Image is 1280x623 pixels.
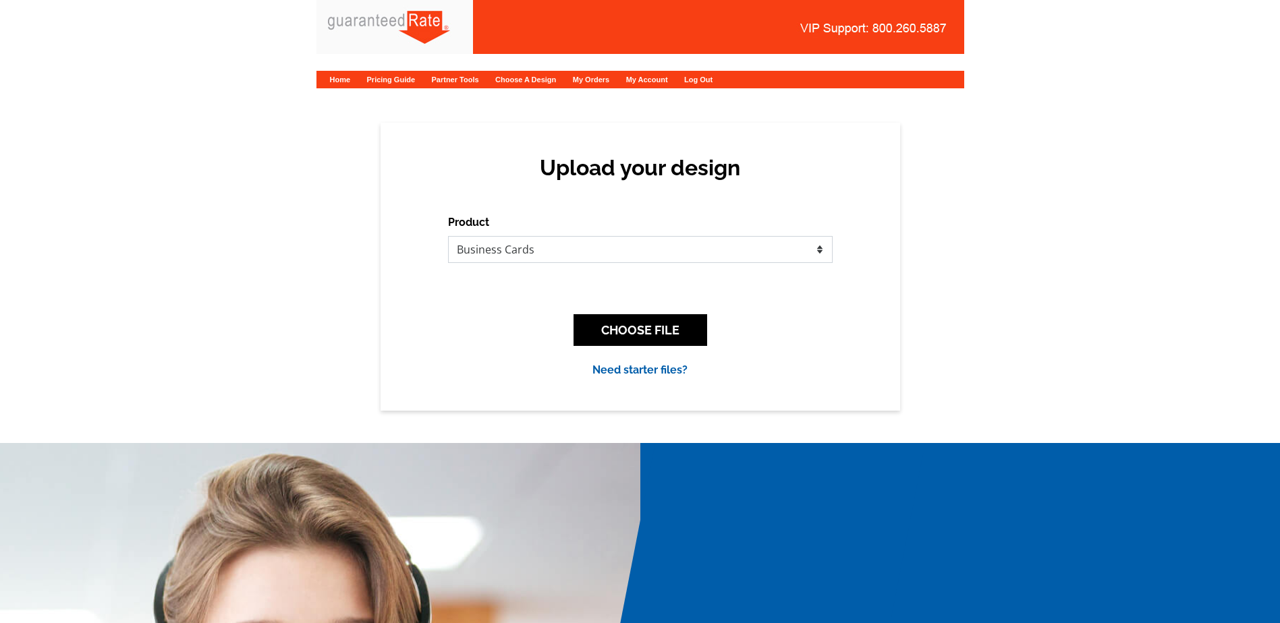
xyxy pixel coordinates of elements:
[367,76,416,84] a: Pricing Guide
[574,314,707,346] button: CHOOSE FILE
[462,155,819,181] h2: Upload your design
[684,76,713,84] a: Log Out
[626,76,668,84] a: My Account
[431,76,478,84] a: Partner Tools
[573,76,609,84] a: My Orders
[448,214,489,231] label: Product
[330,76,351,84] a: Home
[592,363,688,376] a: Need starter files?
[1010,309,1280,623] iframe: LiveChat chat widget
[495,76,556,84] a: Choose A Design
